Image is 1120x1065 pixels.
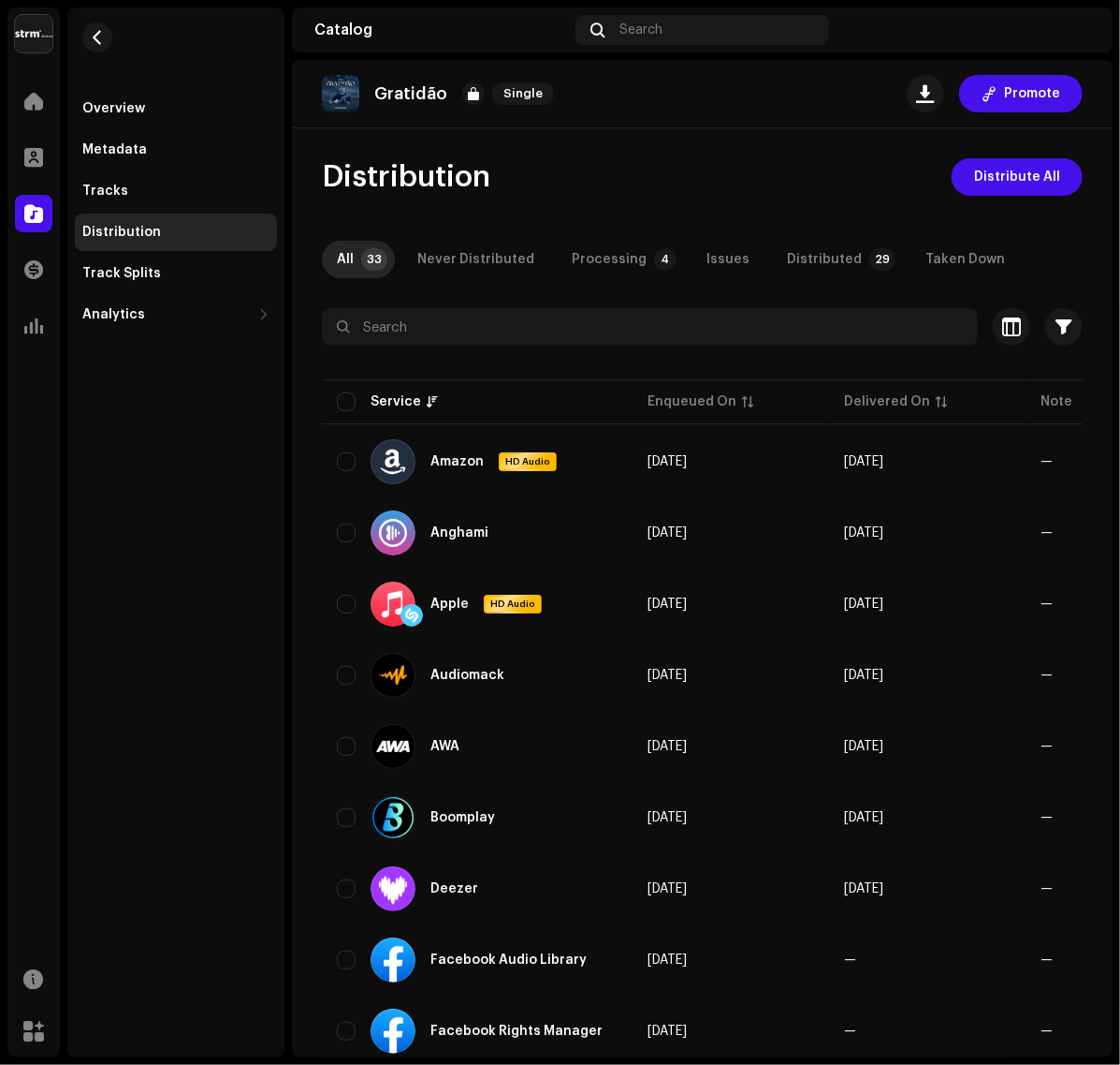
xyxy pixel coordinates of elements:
[501,455,555,468] span: HD Audio
[75,172,277,210] re-m-nav-item: Tracks
[844,669,883,682] span: Aug 5, 2025
[619,22,662,37] span: Search
[430,598,469,611] div: Apple
[844,598,883,611] span: Aug 5, 2025
[322,75,359,112] img: ab0b8d9a-06f3-4171-8285-303213bf06cc
[371,392,421,411] div: Service
[647,954,687,967] span: Aug 20, 2025
[844,954,856,967] span: —
[337,241,354,278] div: All
[322,158,490,196] span: Distribution
[647,669,687,682] span: Aug 5, 2025
[787,241,862,278] div: Distributed
[75,90,277,127] re-m-nav-item: Overview
[647,598,687,611] span: Aug 5, 2025
[974,158,1060,196] span: Distribute All
[925,241,1005,278] div: Taken Down
[952,158,1083,196] button: Distribute All
[374,84,447,104] p: Gratidão
[430,882,478,895] div: Deezer
[82,266,161,281] div: Track Splits
[844,392,930,411] div: Delivered On
[1060,15,1090,45] img: b50e108c-64c9-4f02-902b-9f902e0e4614
[959,75,1083,112] button: Promote
[430,740,459,753] div: AWA
[430,954,587,967] div: Facebook Audio Library
[647,455,687,468] span: Aug 5, 2025
[647,1025,687,1038] span: Aug 20, 2025
[430,1025,603,1038] div: Facebook Rights Manager
[75,255,277,292] re-m-nav-item: Track Splits
[844,526,883,540] span: Aug 5, 2025
[647,882,687,895] span: Aug 5, 2025
[647,811,687,824] span: Aug 5, 2025
[654,248,676,271] p-badge: 4
[869,248,895,271] p-badge: 29
[322,308,978,346] input: Search
[15,15,52,52] img: 408b884b-546b-4518-8448-1008f9c76b02
[647,740,687,753] span: Aug 5, 2025
[361,248,387,271] p-badge: 33
[82,307,145,322] div: Analytics
[647,392,736,411] div: Enqueued On
[572,241,647,278] div: Processing
[844,740,883,753] span: Aug 5, 2025
[430,526,488,540] div: Anghami
[844,811,883,824] span: Aug 5, 2025
[82,184,128,199] div: Tracks
[430,811,495,824] div: Boomplay
[706,241,749,278] div: Issues
[647,526,687,540] span: Aug 5, 2025
[75,214,277,251] re-m-nav-item: Distribution
[844,882,883,895] span: Aug 5, 2025
[82,101,145,116] div: Overview
[430,455,484,468] div: Amazon
[1004,75,1060,112] span: Promote
[82,225,161,240] div: Distribution
[75,131,277,169] re-m-nav-item: Metadata
[844,1025,856,1038] span: —
[417,241,534,278] div: Never Distributed
[486,598,540,611] span: HD Audio
[82,142,147,157] div: Metadata
[314,22,568,37] div: Catalog
[75,296,277,333] re-m-nav-dropdown: Analytics
[844,455,883,468] span: Aug 5, 2025
[430,669,504,682] div: Audiomack
[492,82,554,105] span: Single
